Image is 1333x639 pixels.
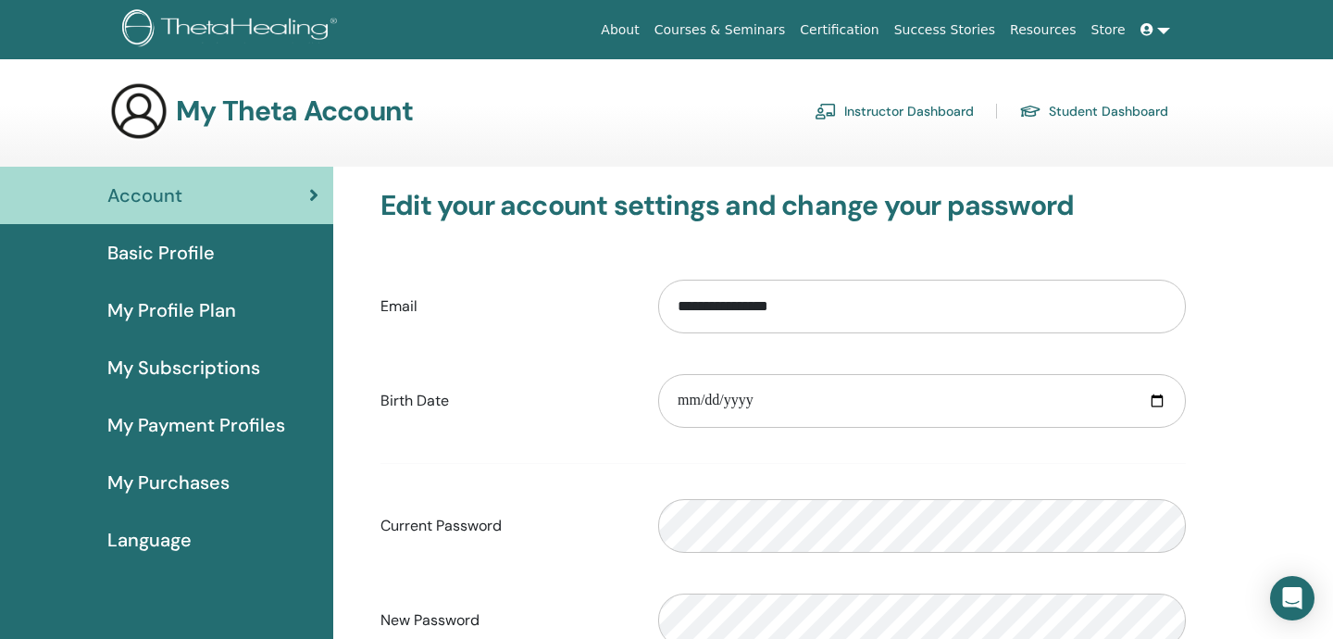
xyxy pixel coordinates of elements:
[593,13,646,47] a: About
[815,103,837,119] img: chalkboard-teacher.svg
[647,13,793,47] a: Courses & Seminars
[380,189,1186,222] h3: Edit your account settings and change your password
[367,508,644,544] label: Current Password
[815,96,974,126] a: Instructor Dashboard
[1003,13,1084,47] a: Resources
[107,354,260,382] span: My Subscriptions
[107,239,215,267] span: Basic Profile
[107,526,192,554] span: Language
[367,603,644,638] label: New Password
[887,13,1003,47] a: Success Stories
[107,411,285,439] span: My Payment Profiles
[107,469,230,496] span: My Purchases
[1019,104,1041,119] img: graduation-cap.svg
[107,182,182,209] span: Account
[109,81,168,141] img: generic-user-icon.jpg
[1084,13,1133,47] a: Store
[792,13,886,47] a: Certification
[176,94,413,128] h3: My Theta Account
[367,383,644,419] label: Birth Date
[107,296,236,324] span: My Profile Plan
[122,9,343,51] img: logo.png
[367,289,644,324] label: Email
[1019,96,1168,126] a: Student Dashboard
[1270,576,1314,620] div: Open Intercom Messenger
